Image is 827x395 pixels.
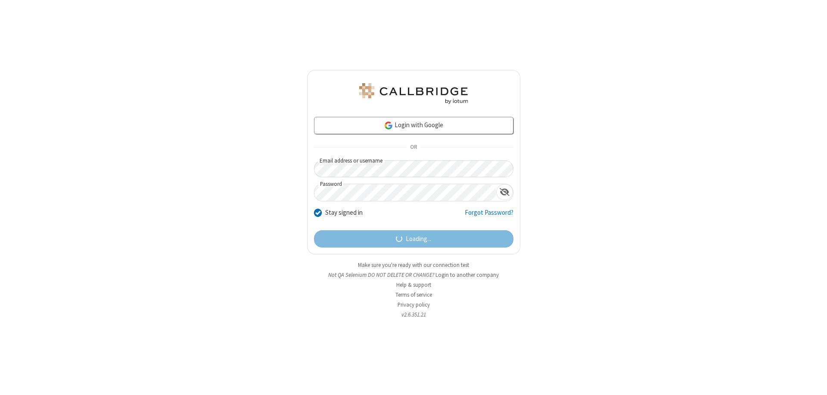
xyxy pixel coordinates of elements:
img: google-icon.png [384,121,393,130]
a: Terms of service [395,291,432,298]
a: Forgot Password? [465,208,513,224]
li: Not QA Selenium DO NOT DELETE OR CHANGE? [307,271,520,279]
li: v2.6.351.21 [307,310,520,319]
a: Privacy policy [398,301,430,308]
input: Password [314,184,496,201]
label: Stay signed in [325,208,363,218]
span: OR [407,141,420,154]
a: Help & support [396,281,431,288]
button: Loading... [314,230,513,248]
a: Make sure you're ready with our connection test [358,261,469,269]
input: Email address or username [314,160,513,177]
iframe: Chat [805,373,821,389]
a: Login with Google [314,117,513,134]
button: Login to another company [435,271,499,279]
span: Loading... [406,234,431,244]
img: QA Selenium DO NOT DELETE OR CHANGE [358,83,469,104]
div: Show password [496,184,513,200]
